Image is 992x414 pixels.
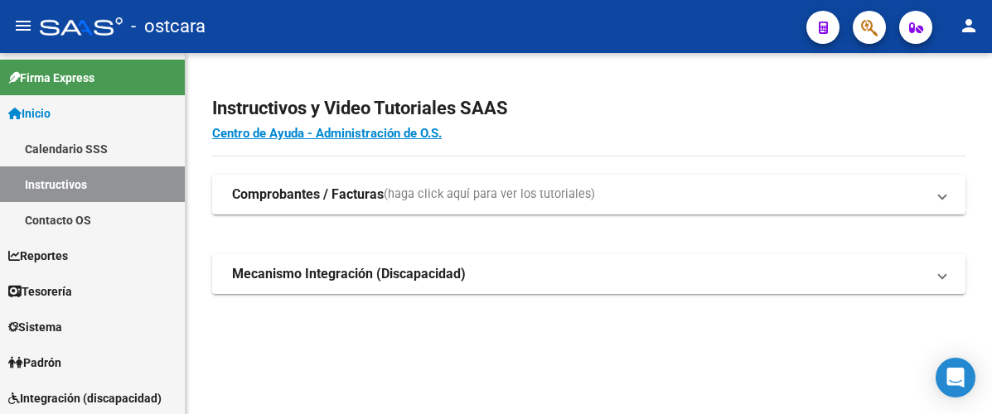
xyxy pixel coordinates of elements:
[131,8,206,45] span: - ostcara
[8,389,162,407] span: Integración (discapacidad)
[8,318,62,336] span: Sistema
[212,175,965,214] mat-expansion-panel-header: Comprobantes / Facturas(haga click aquí para ver los tutoriales)
[8,247,68,265] span: Reportes
[212,93,965,124] h2: Instructivos y Video Tutoriales SAAS
[8,282,72,301] span: Tesorería
[384,185,595,204] span: (haga click aquí para ver los tutoriales)
[8,69,94,87] span: Firma Express
[8,354,61,372] span: Padrón
[959,16,979,36] mat-icon: person
[232,185,384,204] strong: Comprobantes / Facturas
[936,358,975,397] div: Open Intercom Messenger
[8,104,51,123] span: Inicio
[13,16,33,36] mat-icon: menu
[212,254,965,294] mat-expansion-panel-header: Mecanismo Integración (Discapacidad)
[232,265,466,283] strong: Mecanismo Integración (Discapacidad)
[212,126,442,141] a: Centro de Ayuda - Administración de O.S.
